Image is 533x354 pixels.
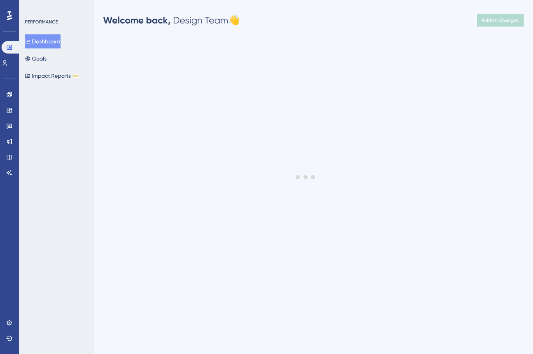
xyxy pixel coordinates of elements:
[25,19,58,25] div: PERFORMANCE
[477,14,524,27] button: Publish Changes
[25,69,79,83] button: Impact ReportsBETA
[103,14,240,27] div: Design Team 👋
[25,34,61,48] button: Dashboard
[103,14,171,26] span: Welcome back,
[25,52,46,66] button: Goals
[481,17,519,23] span: Publish Changes
[72,74,79,78] div: BETA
